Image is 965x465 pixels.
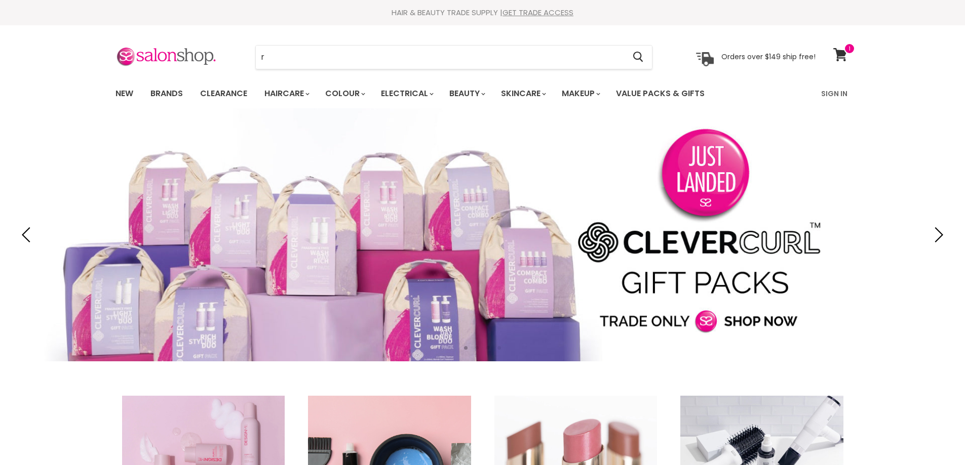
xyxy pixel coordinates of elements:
a: Colour [318,83,371,104]
a: Clearance [192,83,255,104]
a: Makeup [554,83,606,104]
a: GET TRADE ACCESS [503,7,573,18]
button: Next [927,225,947,245]
input: Search [256,46,625,69]
a: Sign In [815,83,854,104]
div: HAIR & BEAUTY TRADE SUPPLY | [103,8,863,18]
button: Previous [18,225,38,245]
a: Value Packs & Gifts [608,83,712,104]
a: Electrical [373,83,440,104]
li: Page dot 3 [486,346,490,350]
a: Haircare [257,83,316,104]
a: Beauty [442,83,491,104]
ul: Main menu [108,79,764,108]
a: Brands [143,83,190,104]
li: Page dot 1 [464,346,468,350]
p: Orders over $149 ship free! [721,52,816,61]
nav: Main [103,79,863,108]
button: Search [625,46,652,69]
a: Skincare [493,83,552,104]
form: Product [255,45,652,69]
a: New [108,83,141,104]
li: Page dot 4 [497,346,501,350]
li: Page dot 2 [475,346,479,350]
